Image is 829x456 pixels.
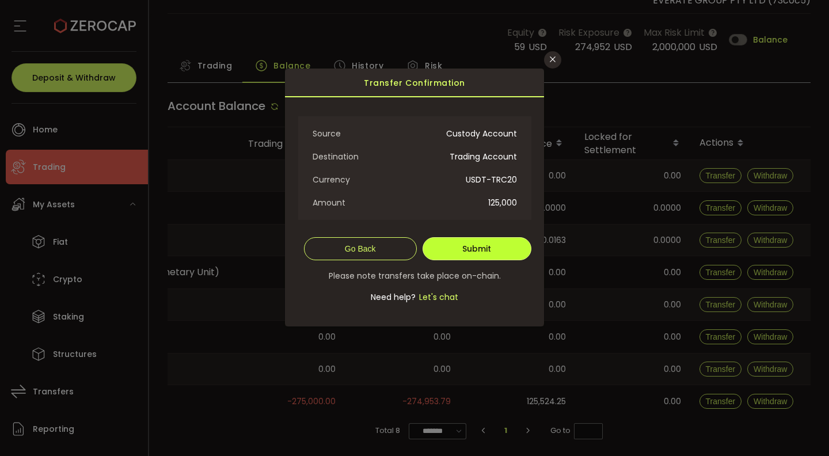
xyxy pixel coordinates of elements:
[488,191,517,214] span: 125,000
[462,243,491,254] span: Submit
[416,291,458,303] span: Let's chat
[466,168,517,191] span: USDT-TRC20
[446,122,517,145] span: Custody Account
[423,237,531,260] button: Submit
[450,145,517,168] span: Trading Account
[304,237,417,260] button: Go Back
[285,69,544,326] div: dialog
[313,168,350,191] span: Currency
[313,145,359,168] span: Destination
[329,270,501,282] span: Please note transfers take place on-chain.
[285,69,544,97] div: Transfer Confirmation
[313,191,345,214] span: Amount
[371,291,416,303] span: Need help?
[313,122,341,145] span: Source
[345,244,376,253] span: Go Back
[771,401,829,456] iframe: Chat Widget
